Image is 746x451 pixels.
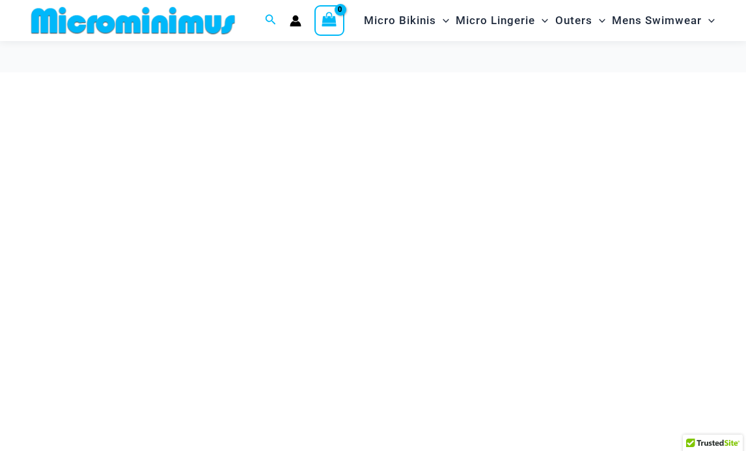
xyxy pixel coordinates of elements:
a: Account icon link [290,15,301,27]
span: Menu Toggle [436,4,449,37]
a: Mens SwimwearMenu ToggleMenu Toggle [609,4,718,37]
span: Menu Toggle [535,4,548,37]
a: Search icon link [265,12,277,29]
nav: Site Navigation [359,2,720,39]
span: Outers [555,4,592,37]
a: Micro BikinisMenu ToggleMenu Toggle [361,4,452,37]
span: Menu Toggle [702,4,715,37]
span: Micro Lingerie [456,4,535,37]
a: Micro LingerieMenu ToggleMenu Toggle [452,4,551,37]
img: MM SHOP LOGO FLAT [26,6,240,35]
a: View Shopping Cart, empty [314,5,344,35]
span: Mens Swimwear [612,4,702,37]
span: Menu Toggle [592,4,605,37]
span: Micro Bikinis [364,4,436,37]
a: OutersMenu ToggleMenu Toggle [552,4,609,37]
